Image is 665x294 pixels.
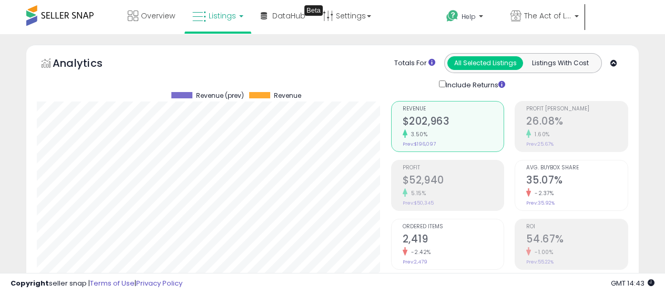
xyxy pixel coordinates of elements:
span: Revenue [274,92,301,99]
h5: Analytics [53,56,123,73]
h2: 54.67% [526,233,628,247]
small: Prev: $50,345 [403,200,434,206]
span: Help [462,12,476,21]
span: Revenue (prev) [196,92,244,99]
a: Help [438,2,501,34]
span: Profit [403,165,504,171]
small: Prev: 35.92% [526,200,555,206]
span: Revenue [403,106,504,112]
span: ROI [526,224,628,230]
div: Totals For [394,58,435,68]
div: Include Returns [431,78,518,90]
small: 3.50% [407,130,428,138]
strong: Copyright [11,278,49,288]
div: seller snap | | [11,279,182,289]
h2: $202,963 [403,115,504,129]
button: Listings With Cost [523,56,598,70]
h2: 35.07% [526,174,628,188]
span: Listings [209,11,236,21]
span: Avg. Buybox Share [526,165,628,171]
small: Prev: 25.67% [526,141,554,147]
span: 2025-09-14 14:43 GMT [611,278,654,288]
small: -1.00% [531,248,553,256]
small: 1.60% [531,130,550,138]
a: Privacy Policy [136,278,182,288]
h2: 26.08% [526,115,628,129]
span: The Act of Living [524,11,571,21]
a: Terms of Use [90,278,135,288]
span: Profit [PERSON_NAME] [526,106,628,112]
button: All Selected Listings [447,56,523,70]
h2: 2,419 [403,233,504,247]
small: 5.15% [407,189,426,197]
span: Overview [141,11,175,21]
small: -2.37% [531,189,554,197]
h2: $52,940 [403,174,504,188]
small: Prev: 55.22% [526,259,554,265]
span: Ordered Items [403,224,504,230]
small: -2.42% [407,248,431,256]
i: Get Help [446,9,459,23]
small: Prev: 2,479 [403,259,427,265]
div: Tooltip anchor [304,5,323,16]
small: Prev: $196,097 [403,141,436,147]
span: DataHub [272,11,305,21]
